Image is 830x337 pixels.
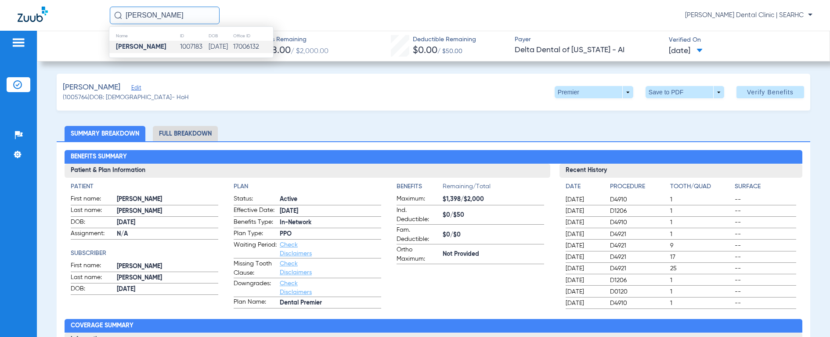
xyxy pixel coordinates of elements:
[443,195,544,204] span: $1,398/$2,000
[208,41,233,53] td: [DATE]
[610,230,667,239] span: D4921
[397,182,443,194] app-breakdown-title: Benefits
[610,207,667,215] span: D1206
[397,245,440,264] span: Ortho Maximum:
[234,229,277,240] span: Plan Type:
[736,86,804,98] button: Verify Benefits
[117,262,218,271] span: [PERSON_NAME]
[443,211,544,220] span: $0/$50
[610,182,667,194] app-breakdown-title: Procedure
[670,276,732,285] span: 1
[413,46,437,55] span: $0.00
[71,194,114,205] span: First name:
[71,273,114,283] span: Last name:
[280,280,312,295] a: Check Disclaimers
[670,182,732,194] app-breakdown-title: Tooth/Quad
[566,253,603,262] span: [DATE]
[63,93,189,102] span: (1005764) DOB: [DEMOGRAPHIC_DATA] - HoH
[234,259,277,278] span: Missing Tooth Clause:
[566,264,603,273] span: [DATE]
[71,261,114,272] span: First name:
[180,31,208,41] th: ID
[566,207,603,215] span: [DATE]
[131,85,139,93] span: Edit
[110,7,220,24] input: Search for patients
[670,299,732,308] span: 1
[234,298,277,308] span: Plan Name:
[735,253,796,262] span: --
[71,249,218,258] app-breakdown-title: Subscriber
[566,276,603,285] span: [DATE]
[71,182,218,191] h4: Patient
[234,240,277,258] span: Waiting Period:
[117,207,218,216] span: [PERSON_NAME]
[670,241,732,250] span: 9
[670,207,732,215] span: 1
[117,229,218,239] span: N/A
[234,182,381,191] h4: Plan
[280,195,381,204] span: Active
[735,230,796,239] span: --
[670,182,732,191] h4: Tooth/Quad
[610,218,667,227] span: D4910
[65,126,145,141] li: Summary Breakdown
[117,195,218,204] span: [PERSON_NAME]
[610,241,667,250] span: D4921
[280,298,381,308] span: Dental Premier
[566,230,603,239] span: [DATE]
[65,319,803,333] h2: Coverage Summary
[566,195,603,204] span: [DATE]
[234,279,277,297] span: Downgrades:
[735,182,796,191] h4: Surface
[397,182,443,191] h4: Benefits
[735,264,796,273] span: --
[180,41,208,53] td: 1007183
[397,194,440,205] span: Maximum:
[117,285,218,294] span: [DATE]
[443,250,544,259] span: Not Provided
[65,150,803,164] h2: Benefits Summary
[71,206,114,216] span: Last name:
[515,45,661,56] span: Delta Dental of [US_STATE] - AI
[670,287,732,296] span: 1
[413,35,476,44] span: Deductible Remaining
[735,299,796,308] span: --
[515,35,661,44] span: Payer
[397,226,440,244] span: Fam. Deductible:
[786,295,830,337] iframe: Chat Widget
[559,164,802,178] h3: Recent History
[610,264,667,273] span: D4921
[610,299,667,308] span: D4910
[735,195,796,204] span: --
[71,229,114,240] span: Assignment:
[735,207,796,215] span: --
[153,126,218,141] li: Full Breakdown
[280,261,312,276] a: Check Disclaimers
[566,299,603,308] span: [DATE]
[208,31,233,41] th: DOB
[735,218,796,227] span: --
[747,89,794,96] span: Verify Benefits
[566,287,603,296] span: [DATE]
[291,48,328,55] span: / $2,000.00
[65,164,550,178] h3: Patient & Plan Information
[18,7,48,22] img: Zuub Logo
[566,182,603,194] app-breakdown-title: Date
[71,218,114,228] span: DOB:
[669,46,703,57] span: [DATE]
[233,41,273,53] td: 17006132
[735,276,796,285] span: --
[735,241,796,250] span: --
[610,182,667,191] h4: Procedure
[234,218,277,228] span: Benefits Type:
[109,31,180,41] th: Name
[670,195,732,204] span: 1
[610,195,667,204] span: D4910
[670,253,732,262] span: 17
[735,182,796,194] app-breakdown-title: Surface
[280,242,312,257] a: Check Disclaimers
[669,36,816,45] span: Verified On
[234,194,277,205] span: Status:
